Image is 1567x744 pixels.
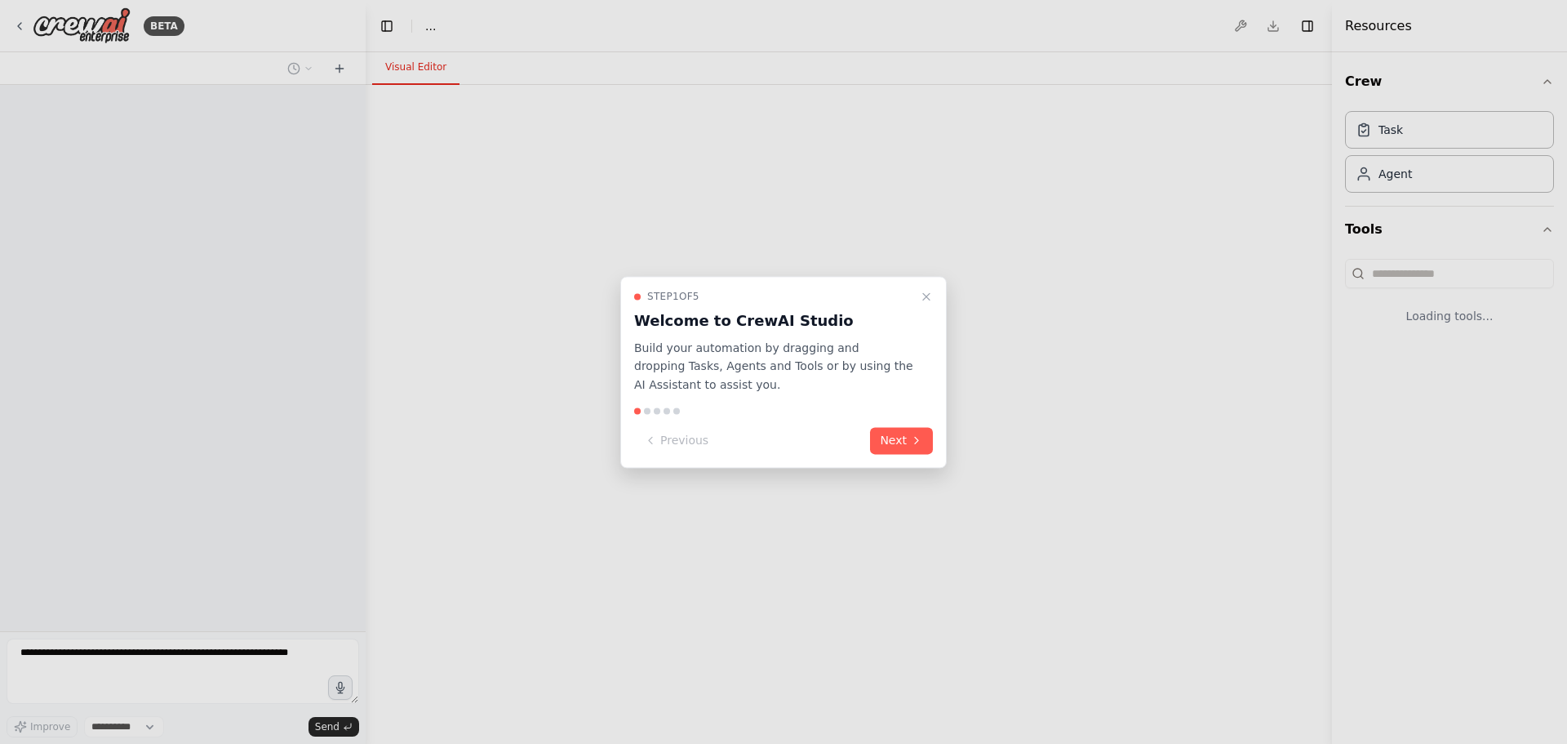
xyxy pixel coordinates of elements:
button: Close walkthrough [917,287,936,306]
h3: Welcome to CrewAI Studio [634,310,913,332]
button: Hide left sidebar [375,15,398,38]
button: Next [870,427,933,454]
button: Previous [634,427,718,454]
span: Step 1 of 5 [647,290,699,303]
p: Build your automation by dragging and dropping Tasks, Agents and Tools or by using the AI Assista... [634,339,913,394]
